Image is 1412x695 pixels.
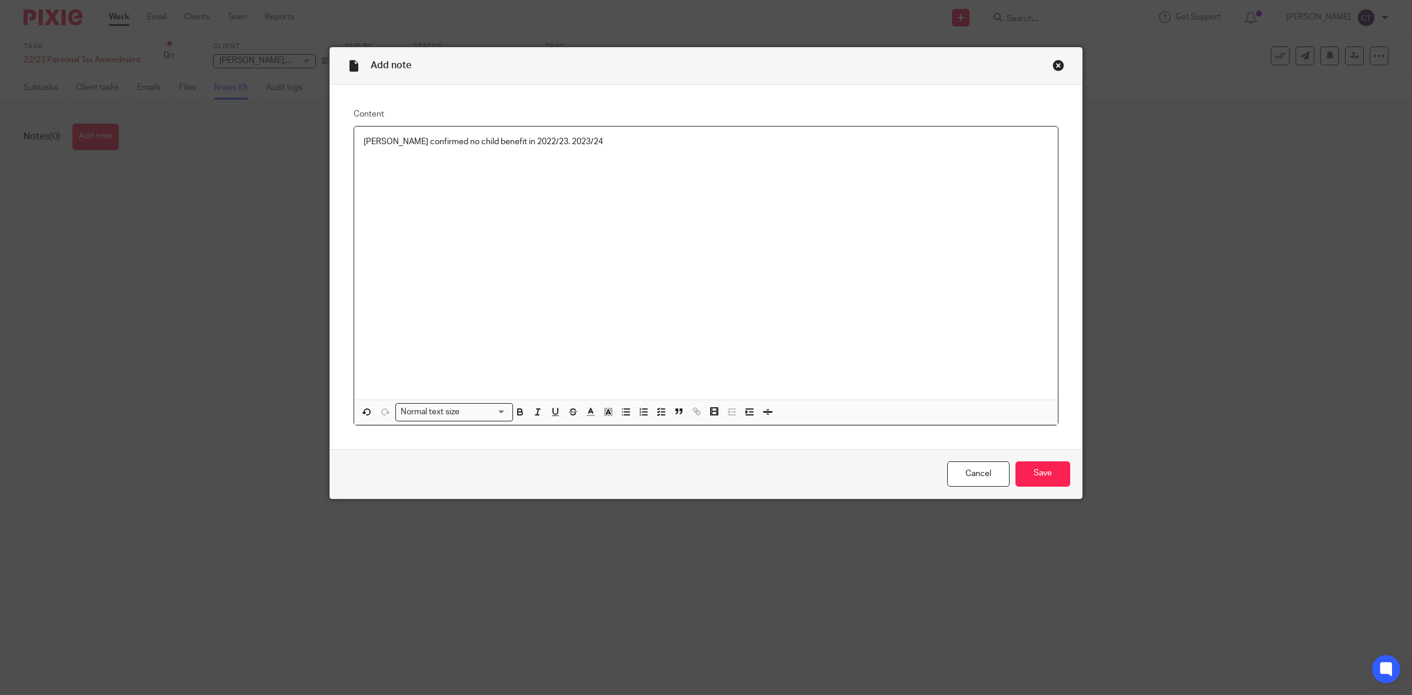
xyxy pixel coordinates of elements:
[371,61,411,70] span: Add note
[364,136,1048,148] p: [PERSON_NAME] confirmed no child benefit in 2022/23. 2023/24
[1015,461,1070,487] input: Save
[395,403,513,421] div: Search for option
[1053,59,1064,71] div: Close this dialog window
[464,406,506,418] input: Search for option
[947,461,1010,487] a: Cancel
[354,108,1058,120] label: Content
[398,406,462,418] span: Normal text size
